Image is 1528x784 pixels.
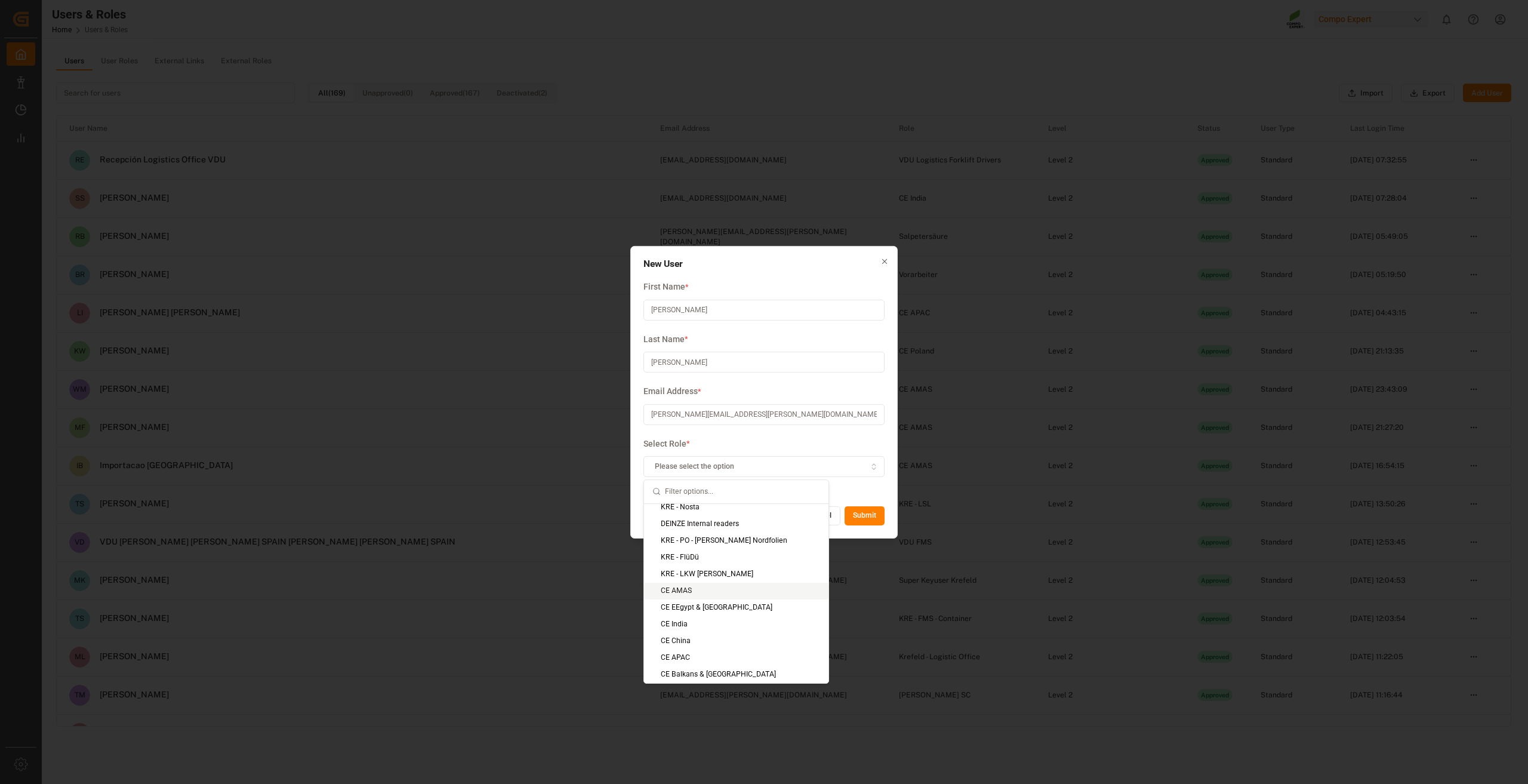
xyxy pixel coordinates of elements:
[644,504,828,683] div: Suggestions
[644,666,828,683] div: CE Balkans & [GEOGRAPHIC_DATA]
[644,549,828,566] div: KRE - FlüDü
[845,506,885,525] button: Submit
[665,480,820,503] input: Filter options...
[643,333,685,346] span: Last Name
[644,599,828,616] div: CE EEgypt & [GEOGRAPHIC_DATA]
[644,533,828,549] div: KRE - PO - [PERSON_NAME] Nordfolien
[644,583,828,599] div: CE AMAS
[643,385,698,398] span: Email Address
[655,462,734,472] span: Please select the option
[643,259,885,268] h2: New User
[644,650,828,666] div: CE APAC
[643,438,686,450] span: Select Role
[643,352,885,373] input: Last Name
[643,281,685,293] span: First Name
[644,633,828,650] div: CE China
[644,616,828,633] div: CE India
[643,404,885,425] input: Email Address
[644,566,828,583] div: KRE - LKW [PERSON_NAME]
[644,516,828,533] div: DEINZE Internal readers
[644,499,828,516] div: KRE - Nosta
[643,300,885,321] input: First Name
